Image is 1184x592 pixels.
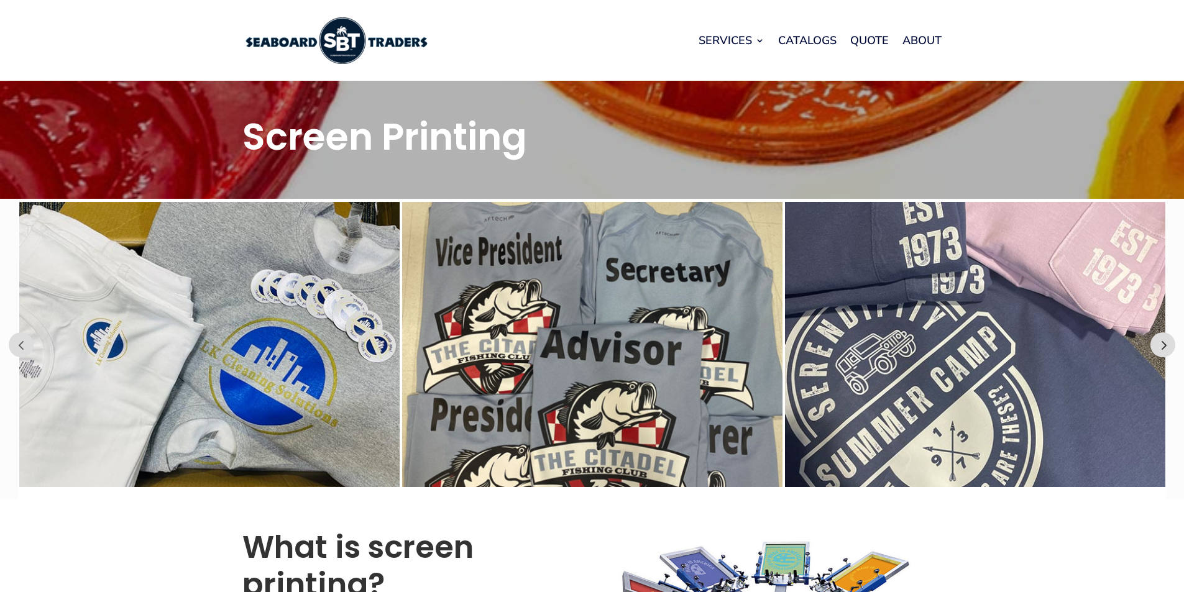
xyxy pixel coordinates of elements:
button: Prev [1150,332,1175,357]
a: Catalogs [778,17,837,64]
a: Quote [850,17,889,64]
img: Screen printing customer example 1 [785,202,1165,487]
a: Services [699,17,764,64]
h1: Screen Printing [242,118,942,162]
a: About [902,17,942,64]
img: Screen printing customer example 7 [19,202,400,487]
img: Screen printing customer example 8 [402,202,782,487]
button: Prev [9,332,34,357]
